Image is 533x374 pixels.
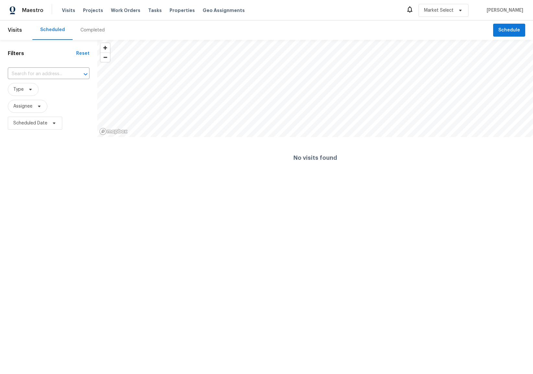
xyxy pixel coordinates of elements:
span: Tasks [148,8,162,13]
h4: No visits found [293,155,337,161]
div: Reset [76,50,89,57]
span: Geo Assignments [203,7,245,14]
button: Open [81,70,90,79]
span: Assignee [13,103,32,110]
span: Visits [62,7,75,14]
button: Zoom in [101,43,110,53]
button: Zoom out [101,53,110,62]
span: Projects [83,7,103,14]
a: Mapbox homepage [99,128,128,135]
canvas: Map [97,40,533,137]
span: Visits [8,23,22,37]
span: Properties [170,7,195,14]
span: Maestro [22,7,43,14]
div: Scheduled [40,27,65,33]
span: Zoom out [101,53,110,62]
div: Completed [80,27,105,33]
span: Type [13,86,24,93]
span: Work Orders [111,7,140,14]
span: Market Select [424,7,454,14]
input: Search for an address... [8,69,71,79]
span: Scheduled Date [13,120,47,126]
h1: Filters [8,50,76,57]
span: Schedule [498,26,520,34]
span: [PERSON_NAME] [484,7,523,14]
button: Schedule [493,24,525,37]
